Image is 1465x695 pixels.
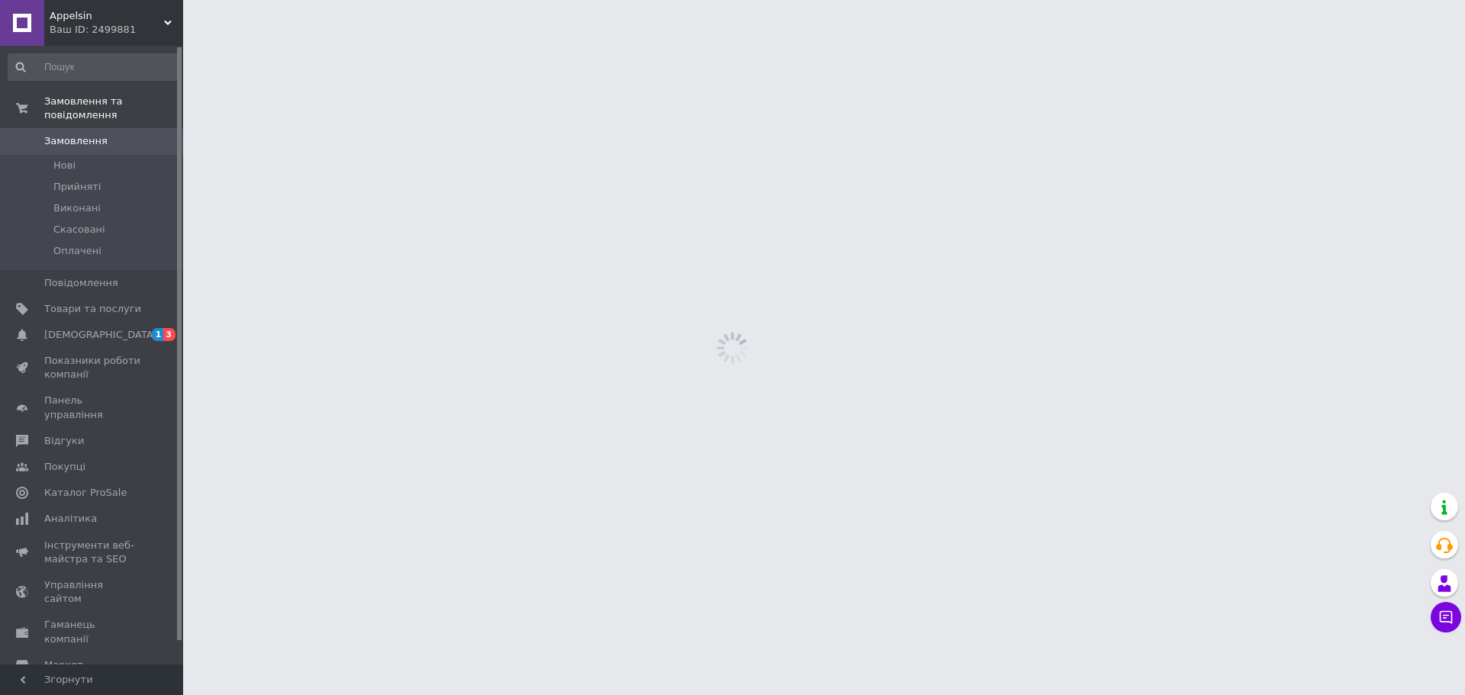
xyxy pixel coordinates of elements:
[53,180,101,194] span: Прийняті
[163,328,175,341] span: 3
[44,578,141,606] span: Управління сайтом
[44,512,97,526] span: Аналітика
[44,658,83,672] span: Маркет
[50,9,164,23] span: Appelsin
[44,460,85,474] span: Покупці
[8,53,180,81] input: Пошук
[44,434,84,448] span: Відгуки
[1431,602,1461,632] button: Чат з покупцем
[44,354,141,381] span: Показники роботи компанії
[44,302,141,316] span: Товари та послуги
[53,201,101,215] span: Виконані
[53,159,76,172] span: Нові
[44,539,141,566] span: Інструменти веб-майстра та SEO
[44,328,157,342] span: [DEMOGRAPHIC_DATA]
[44,134,108,148] span: Замовлення
[44,618,141,645] span: Гаманець компанії
[44,394,141,421] span: Панель управління
[44,486,127,500] span: Каталог ProSale
[152,328,164,341] span: 1
[50,23,183,37] div: Ваш ID: 2499881
[44,276,118,290] span: Повідомлення
[53,223,105,236] span: Скасовані
[53,244,101,258] span: Оплачені
[44,95,183,122] span: Замовлення та повідомлення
